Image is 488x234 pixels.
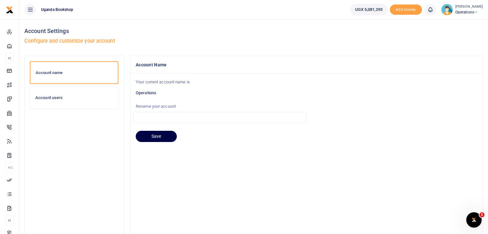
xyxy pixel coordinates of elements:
[441,4,483,15] a: profile-user [PERSON_NAME] Operations
[390,4,422,15] li: Toup your wallet
[5,162,14,173] li: Ac
[36,70,113,75] h6: Account name
[479,212,484,217] span: 1
[350,4,387,15] a: UGX 5,081,293
[347,4,390,15] li: Wallet ballance
[39,7,76,13] span: Uganda bookshop
[136,131,177,142] button: Save
[30,61,118,84] a: Account name
[24,28,483,35] h4: Account Settings
[455,4,483,10] small: [PERSON_NAME]
[136,79,477,86] p: Your current account name is
[455,9,483,15] span: Operations
[5,53,14,63] li: M
[441,4,453,15] img: profile-user
[390,4,422,15] span: Add money
[466,212,482,228] iframe: Intercom live chat
[6,6,13,14] img: logo-small
[136,61,477,68] h4: Account Name
[136,90,477,96] h6: Operations
[390,7,422,12] a: Add money
[355,6,382,13] span: UGX 5,081,293
[30,87,118,109] a: Account users
[133,103,307,110] label: Rename your account
[24,38,483,44] h5: Configure and customize your account
[6,7,13,12] a: logo-small logo-large logo-large
[35,95,113,100] h6: Account users
[5,215,14,226] li: M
